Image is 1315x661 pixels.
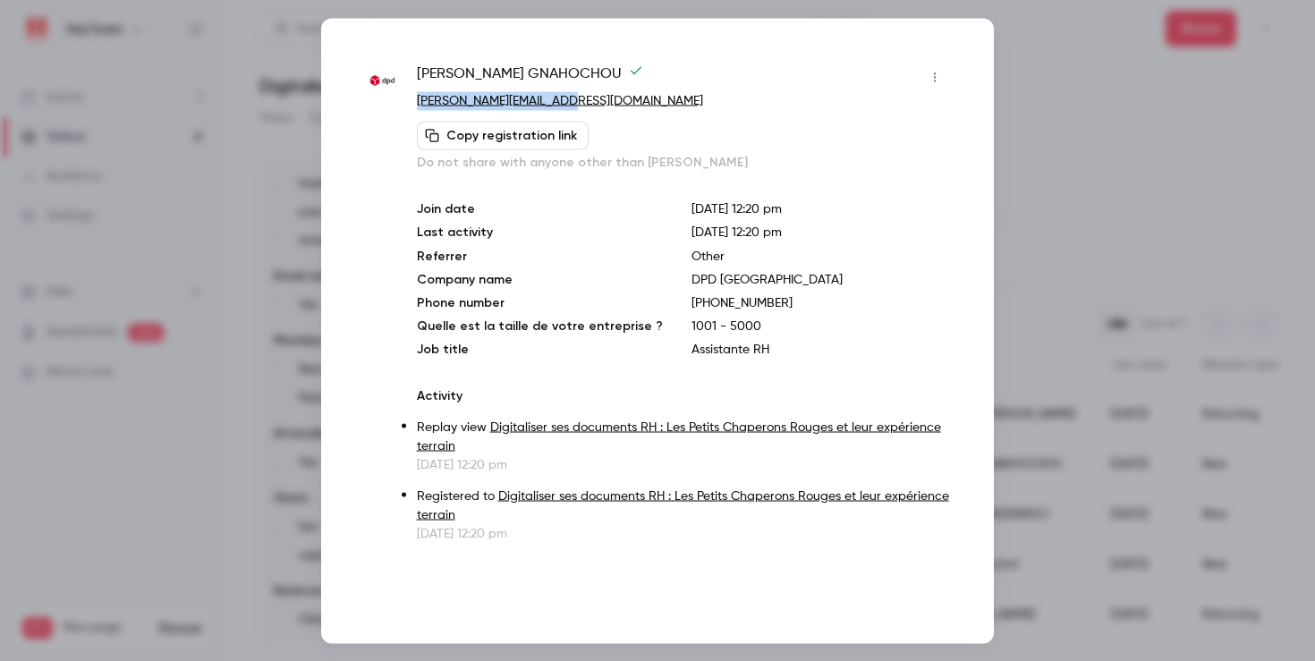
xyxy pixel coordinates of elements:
img: dpd.fr [366,64,399,97]
p: Quelle est la taille de votre entreprise ? [417,317,663,335]
a: [PERSON_NAME][EMAIL_ADDRESS][DOMAIN_NAME] [417,94,703,106]
p: [DATE] 12:20 pm [417,455,949,473]
p: Phone number [417,293,663,311]
p: Other [691,247,949,265]
p: Activity [417,386,949,404]
button: Copy registration link [417,121,589,149]
p: Assistante RH [691,340,949,358]
span: [PERSON_NAME] GNAHOCHOU [417,63,643,91]
p: [DATE] 12:20 pm [691,199,949,217]
p: Referrer [417,247,663,265]
p: Last activity [417,223,663,242]
a: Digitaliser ses documents RH : Les Petits Chaperons Rouges et leur expérience terrain [417,489,949,521]
p: Registered to [417,487,949,524]
span: [DATE] 12:20 pm [691,225,782,238]
p: Join date [417,199,663,217]
p: Company name [417,270,663,288]
p: Job title [417,340,663,358]
p: DPD [GEOGRAPHIC_DATA] [691,270,949,288]
p: Do not share with anyone other than [PERSON_NAME] [417,153,949,171]
p: [DATE] 12:20 pm [417,524,949,542]
p: [PHONE_NUMBER] [691,293,949,311]
a: Digitaliser ses documents RH : Les Petits Chaperons Rouges et leur expérience terrain [417,420,941,452]
p: 1001 - 5000 [691,317,949,335]
p: Replay view [417,418,949,455]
